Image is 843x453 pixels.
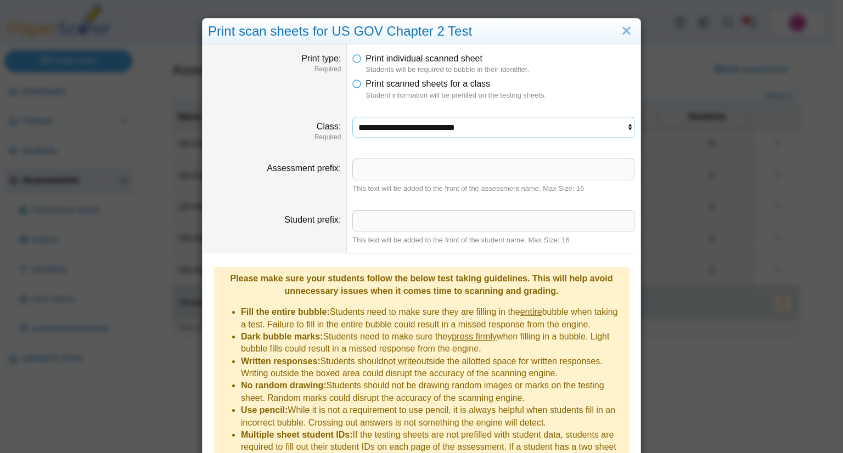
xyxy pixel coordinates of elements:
div: Print scan sheets for US GOV Chapter 2 Test [203,19,640,44]
a: Close [618,22,635,41]
div: This text will be added to the front of the assessment name. Max Size: 16 [352,184,635,194]
label: Class [317,122,341,131]
li: Students should not be drawing random images or marks on the testing sheet. Random marks could di... [241,380,624,404]
b: Please make sure your students follow the below test taking guidelines. This will help avoid unne... [230,274,612,295]
label: Student prefix [284,215,341,224]
u: entire [520,307,542,316]
b: Fill the entire bubble: [241,307,330,316]
dfn: Student information will be prefilled on the testing sheets. [366,90,635,100]
dfn: Required [208,133,341,142]
div: This text will be added to the front of the student name. Max Size: 16 [352,235,635,245]
li: While it is not a requirement to use pencil, it is always helpful when students fill in an incorr... [241,404,624,429]
li: Students need to make sure they are filling in the bubble when taking a test. Failure to fill in ... [241,306,624,331]
label: Assessment prefix [267,163,341,173]
u: not write [383,356,416,366]
span: Print scanned sheets for a class [366,79,490,88]
dfn: Students will be required to bubble in their identifier. [366,65,635,75]
u: press firmly [452,332,497,341]
b: No random drawing: [241,381,327,390]
b: Written responses: [241,356,321,366]
li: Students should outside the allotted space for written responses. Writing outside the boxed area ... [241,355,624,380]
li: Students need to make sure they when filling in a bubble. Light bubble fills could result in a mi... [241,331,624,355]
b: Multiple sheet student IDs: [241,430,353,439]
b: Dark bubble marks: [241,332,323,341]
b: Use pencil: [241,405,288,415]
span: Print individual scanned sheet [366,54,482,63]
dfn: Required [208,65,341,74]
label: Print type [301,54,341,63]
